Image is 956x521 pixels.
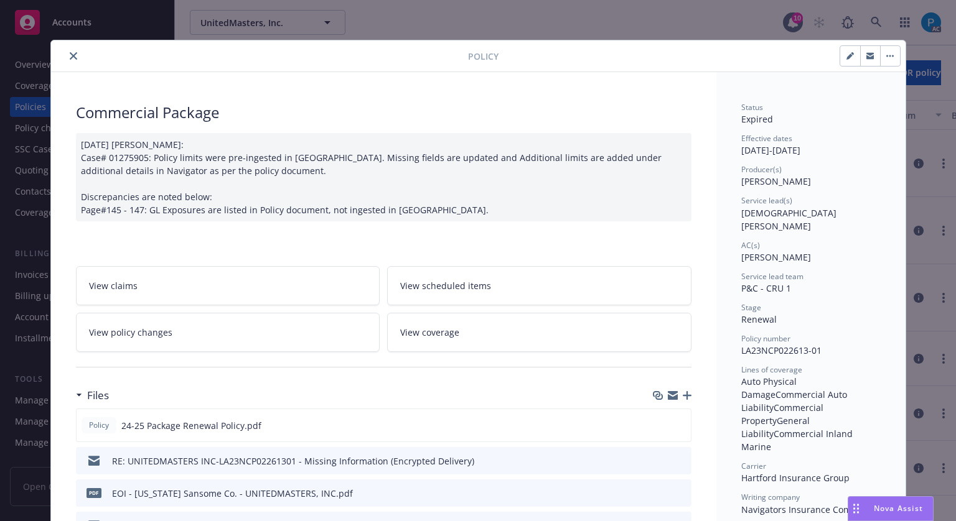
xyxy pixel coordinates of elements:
div: EOI - [US_STATE] Sansome Co. - UNITEDMASTERS, INC.pdf [112,487,353,500]
span: Commercial Inland Marine [741,428,855,453]
span: Lines of coverage [741,364,802,375]
span: Nova Assist [874,503,923,514]
button: Nova Assist [848,496,934,521]
button: preview file [675,487,687,500]
span: Commercial Auto Liability [741,389,850,413]
span: Expired [741,113,773,125]
span: Carrier [741,461,766,471]
div: Files [76,387,109,403]
span: Writing company [741,492,800,502]
button: preview file [675,454,687,468]
span: View claims [89,279,138,292]
span: [PERSON_NAME] [741,251,811,263]
span: [DEMOGRAPHIC_DATA][PERSON_NAME] [741,207,836,232]
span: Stage [741,302,761,313]
span: General Liability [741,415,812,440]
span: Navigators Insurance Company [741,504,872,515]
button: download file [655,454,665,468]
span: Renewal [741,313,777,325]
a: View claims [76,266,380,305]
span: 24-25 Package Renewal Policy.pdf [121,419,261,432]
div: RE: UNITEDMASTERS INC-LA23NCP02261301 - Missing Information (Encrypted Delivery) [112,454,474,468]
button: download file [655,487,665,500]
span: View coverage [400,326,459,339]
span: Status [741,102,763,113]
span: Service lead team [741,271,804,282]
span: Policy [468,50,499,63]
span: View policy changes [89,326,172,339]
span: [PERSON_NAME] [741,175,811,187]
a: View coverage [387,313,691,352]
span: Producer(s) [741,164,782,175]
a: View policy changes [76,313,380,352]
button: preview file [675,419,686,432]
span: Auto Physical Damage [741,376,799,400]
div: Drag to move [848,497,864,520]
span: Policy [87,420,111,431]
span: View scheduled items [400,279,491,292]
span: pdf [87,488,101,497]
h3: Files [87,387,109,403]
button: download file [655,419,665,432]
div: [DATE] - [DATE] [741,133,881,157]
span: AC(s) [741,240,760,251]
span: Hartford Insurance Group [741,472,850,484]
span: LA23NCP022613-01 [741,344,822,356]
span: P&C - CRU 1 [741,282,791,294]
span: Effective dates [741,133,792,144]
span: Service lead(s) [741,195,792,206]
div: Commercial Package [76,102,691,123]
a: View scheduled items [387,266,691,305]
span: Commercial Property [741,402,826,426]
span: Policy number [741,333,790,344]
button: close [66,48,81,63]
div: [DATE] [PERSON_NAME]: Case# 01275905: Policy limits were pre-ingested in [GEOGRAPHIC_DATA]. Missi... [76,133,691,221]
